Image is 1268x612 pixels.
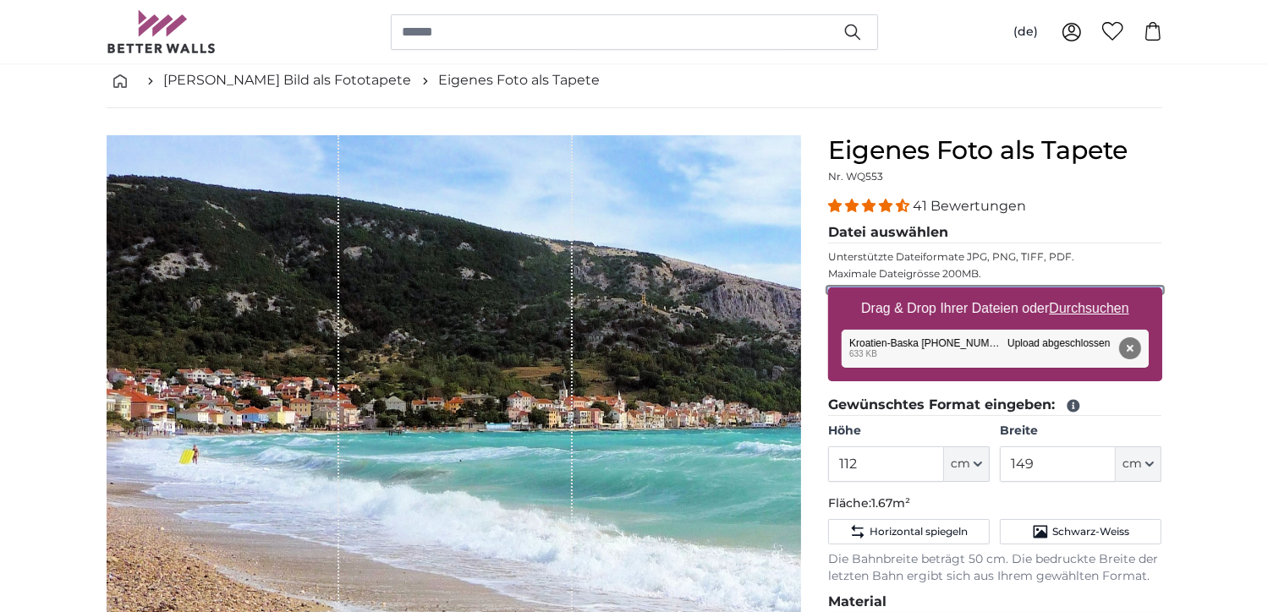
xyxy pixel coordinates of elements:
[164,70,412,90] a: [PERSON_NAME] Bild als Fototapete
[828,495,1162,512] p: Fläche:
[439,70,601,90] a: Eigenes Foto als Tapete
[828,198,913,214] span: 4.39 stars
[828,423,990,440] label: Höhe
[828,267,1162,281] p: Maximale Dateigrösse 200MB.
[870,525,968,538] span: Horizontal spiegeln
[107,53,1162,108] nav: breadcrumbs
[1000,17,1051,47] button: (de)
[1049,301,1128,315] u: Durchsuchen
[828,135,1162,166] h1: Eigenes Foto als Tapete
[871,495,910,511] span: 1.67m²
[854,292,1136,325] label: Drag & Drop Ihrer Dateien oder
[913,198,1026,214] span: 41 Bewertungen
[828,395,1162,416] legend: Gewünschtes Format eingeben:
[1116,446,1161,482] button: cm
[828,222,1162,243] legend: Datei auswählen
[944,446,990,482] button: cm
[1000,423,1161,440] label: Breite
[828,519,990,544] button: Horizontal spiegeln
[1123,456,1142,473] span: cm
[951,456,970,473] span: cm
[828,170,883,183] span: Nr. WQ553
[1052,525,1129,538] span: Schwarz-Weiss
[107,10,217,53] img: Betterwalls
[828,551,1162,585] p: Die Bahnbreite beträgt 50 cm. Die bedruckte Breite der letzten Bahn ergibt sich aus Ihrem gewählt...
[1000,519,1161,544] button: Schwarz-Weiss
[828,250,1162,264] p: Unterstützte Dateiformate JPG, PNG, TIFF, PDF.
